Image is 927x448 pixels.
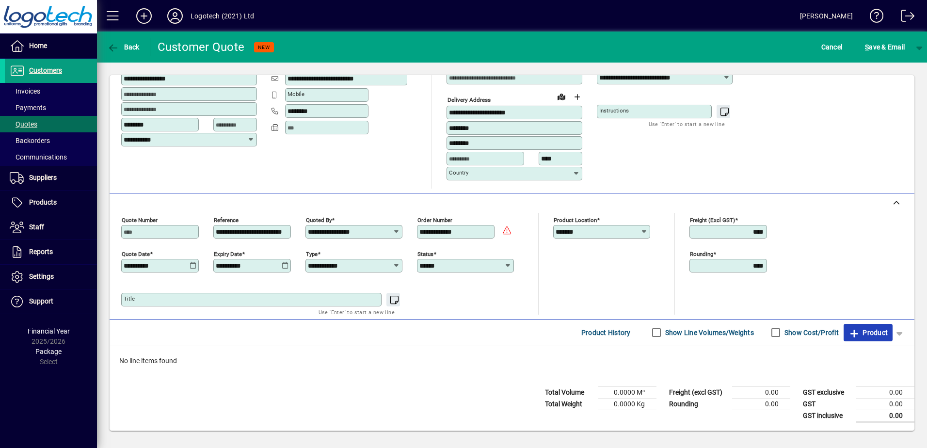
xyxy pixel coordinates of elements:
button: Save & Email [860,38,910,56]
mat-label: Country [449,169,468,176]
div: [PERSON_NAME] [800,8,853,24]
span: Reports [29,248,53,256]
a: Settings [5,265,97,289]
mat-label: Quoted by [306,216,332,223]
span: Settings [29,272,54,280]
a: Logout [894,2,915,33]
a: Staff [5,215,97,240]
div: Customer Quote [158,39,245,55]
span: S [865,43,869,51]
button: Back [105,38,142,56]
a: Support [5,289,97,314]
mat-label: Instructions [599,107,629,114]
span: Quotes [10,120,37,128]
td: GST [798,398,856,410]
label: Show Line Volumes/Weights [663,328,754,337]
mat-label: Expiry date [214,250,242,257]
td: Rounding [664,398,732,410]
mat-label: Type [306,250,318,257]
mat-label: Quote number [122,216,158,223]
button: Add [128,7,160,25]
span: Invoices [10,87,40,95]
td: 0.00 [856,398,914,410]
span: NEW [258,44,270,50]
span: Product History [581,325,631,340]
button: Choose address [569,89,585,105]
span: Product [848,325,888,340]
span: Communications [10,153,67,161]
button: Product [844,324,893,341]
span: Products [29,198,57,206]
td: GST exclusive [798,386,856,398]
span: Backorders [10,137,50,144]
span: Cancel [821,39,843,55]
td: 0.00 [732,398,790,410]
td: 0.0000 M³ [598,386,656,398]
a: Reports [5,240,97,264]
a: Suppliers [5,166,97,190]
div: Logotech (2021) Ltd [191,8,254,24]
a: Communications [5,149,97,165]
mat-label: Mobile [288,91,304,97]
span: Support [29,297,53,305]
mat-label: Rounding [690,250,713,257]
button: Cancel [819,38,845,56]
span: Customers [29,66,62,74]
td: 0.00 [856,386,914,398]
td: Freight (excl GST) [664,386,732,398]
span: Payments [10,104,46,112]
mat-label: Order number [417,216,452,223]
span: Financial Year [28,327,70,335]
span: ave & Email [865,39,905,55]
mat-label: Reference [214,216,239,223]
td: GST inclusive [798,410,856,422]
a: Backorders [5,132,97,149]
app-page-header-button: Back [97,38,150,56]
td: Total Volume [540,386,598,398]
a: Payments [5,99,97,116]
a: Home [5,34,97,58]
td: 0.00 [856,410,914,422]
mat-label: Quote date [122,250,150,257]
span: Staff [29,223,44,231]
mat-hint: Use 'Enter' to start a new line [319,306,395,318]
mat-label: Product location [554,216,597,223]
a: Quotes [5,116,97,132]
span: Package [35,348,62,355]
mat-label: Title [124,295,135,302]
button: Profile [160,7,191,25]
mat-hint: Use 'Enter' to start a new line [649,118,725,129]
a: Knowledge Base [863,2,884,33]
button: Product History [577,324,635,341]
mat-label: Status [417,250,433,257]
a: Invoices [5,83,97,99]
span: Suppliers [29,174,57,181]
td: 0.00 [732,386,790,398]
mat-label: Freight (excl GST) [690,216,735,223]
td: Total Weight [540,398,598,410]
a: View on map [554,89,569,104]
a: Products [5,191,97,215]
span: Home [29,42,47,49]
label: Show Cost/Profit [783,328,839,337]
span: Back [107,43,140,51]
td: 0.0000 Kg [598,398,656,410]
div: No line items found [110,346,914,376]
